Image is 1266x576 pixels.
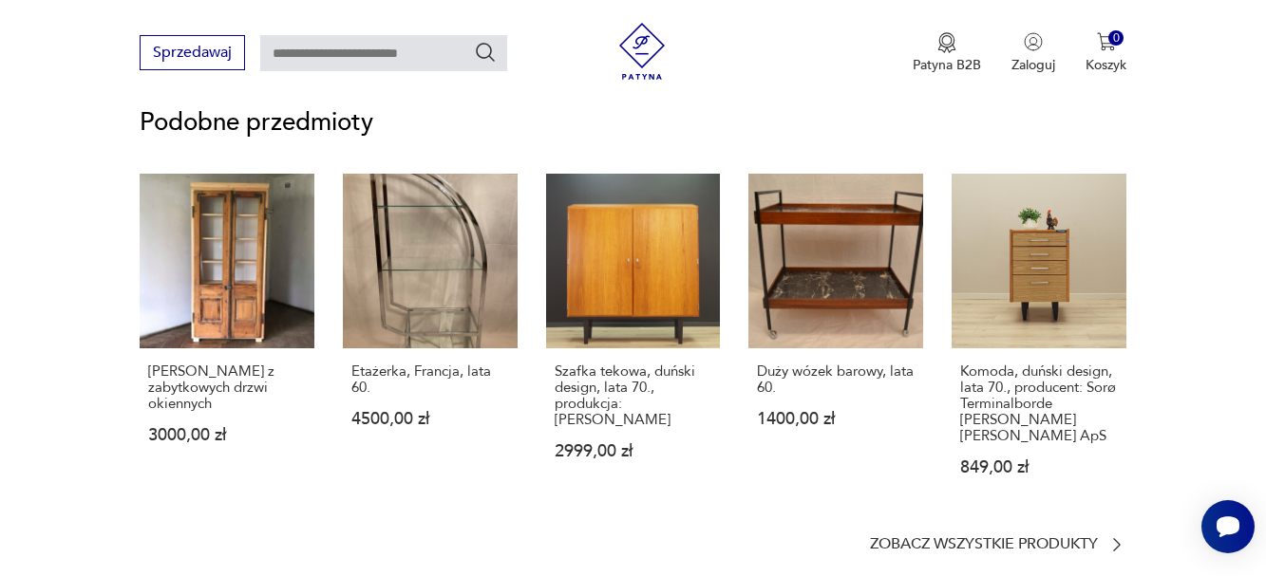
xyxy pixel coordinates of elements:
img: Ikona medalu [937,32,956,53]
img: Ikona koszyka [1097,32,1116,51]
p: 2999,00 zł [555,443,712,459]
button: Szukaj [474,41,497,64]
a: Etażerka, Francja, lata 60.Etażerka, Francja, lata 60.4500,00 zł [343,174,518,512]
a: Witryna stworzona z zabytkowych drzwi okiennych[PERSON_NAME] z zabytkowych drzwi okiennych3000,00 zł [140,174,314,512]
img: Patyna - sklep z meblami i dekoracjami vintage [614,23,671,80]
p: 1400,00 zł [757,411,915,427]
p: Komoda, duński design, lata 70., producent: Sorø Terminalborde [PERSON_NAME] [PERSON_NAME] ApS [960,363,1118,444]
button: Sprzedawaj [140,35,245,70]
a: Sprzedawaj [140,47,245,61]
button: Zaloguj [1011,32,1055,74]
p: Zobacz wszystkie produkty [870,538,1098,550]
img: Ikonka użytkownika [1024,32,1043,51]
iframe: Smartsupp widget button [1201,500,1255,553]
p: [PERSON_NAME] z zabytkowych drzwi okiennych [148,363,306,412]
p: Duży wózek barowy, lata 60. [757,363,915,396]
p: 4500,00 zł [351,411,509,427]
p: 3000,00 zł [148,427,306,443]
p: Etażerka, Francja, lata 60. [351,363,509,396]
p: Zaloguj [1011,56,1055,74]
p: Koszyk [1086,56,1126,74]
div: 0 [1108,30,1124,46]
button: 0Koszyk [1086,32,1126,74]
p: Podobne przedmioty [140,111,1127,134]
a: Ikona medaluPatyna B2B [913,32,981,74]
p: 849,00 zł [960,459,1118,475]
a: Duży wózek barowy, lata 60.Duży wózek barowy, lata 60.1400,00 zł [748,174,923,512]
a: Szafka tekowa, duński design, lata 70., produkcja: DaniaSzafka tekowa, duński design, lata 70., p... [546,174,721,512]
a: Zobacz wszystkie produkty [870,535,1126,554]
p: Szafka tekowa, duński design, lata 70., produkcja: [PERSON_NAME] [555,363,712,428]
p: Patyna B2B [913,56,981,74]
button: Patyna B2B [913,32,981,74]
a: Komoda, duński design, lata 70., producent: Sorø Terminalborde Ole Bjerregaard Pedersen ApSKomoda... [952,174,1126,512]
